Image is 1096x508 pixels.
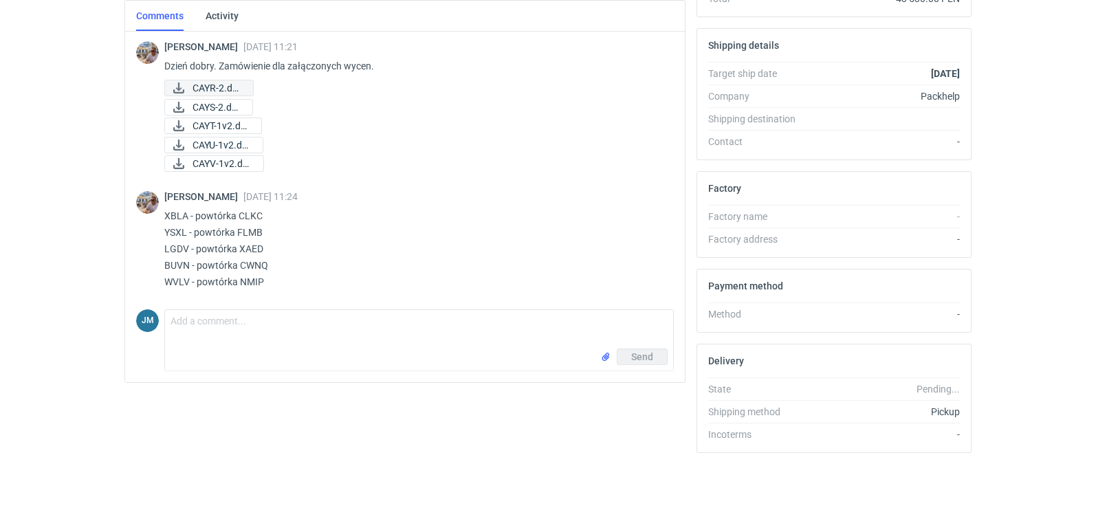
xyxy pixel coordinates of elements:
[136,1,184,31] a: Comments
[164,191,243,202] span: [PERSON_NAME]
[708,428,809,441] div: Incoterms
[708,232,809,246] div: Factory address
[917,384,960,395] em: Pending...
[193,80,242,96] span: CAYR-2.docx
[809,232,960,246] div: -
[708,112,809,126] div: Shipping destination
[708,382,809,396] div: State
[243,191,298,202] span: [DATE] 11:24
[136,191,159,214] img: Michał Palasek
[708,67,809,80] div: Target ship date
[809,210,960,223] div: -
[708,210,809,223] div: Factory name
[243,41,298,52] span: [DATE] 11:21
[708,405,809,419] div: Shipping method
[931,68,960,79] strong: [DATE]
[164,41,243,52] span: [PERSON_NAME]
[164,80,254,96] a: CAYR-2.docx
[809,307,960,321] div: -
[809,428,960,441] div: -
[193,137,252,153] span: CAYU-1v2.docx
[164,118,262,134] a: CAYT-1v2.docx
[193,156,252,171] span: CAYV-1v2.docx
[708,280,783,291] h2: Payment method
[617,349,668,365] button: Send
[164,58,663,74] p: Dzień dobry. Zamówienie dla załączonych wycen.
[193,118,250,133] span: CAYT-1v2.docx
[708,89,809,103] div: Company
[708,355,744,366] h2: Delivery
[193,100,241,115] span: CAYS-2.docx
[136,309,159,332] figcaption: JM
[206,1,239,31] a: Activity
[708,135,809,148] div: Contact
[136,309,159,332] div: Joanna Myślak
[708,40,779,51] h2: Shipping details
[708,183,741,194] h2: Factory
[164,137,263,153] a: CAYU-1v2.docx
[136,41,159,64] img: Michał Palasek
[809,405,960,419] div: Pickup
[809,89,960,103] div: Packhelp
[164,99,253,115] a: CAYS-2.docx
[164,208,663,290] p: XBLA - powtórka CLKC YSXL - powtórka FLMB LGDV - powtórka XAED BUVN - powtórka CWNQ WVLV - powtór...
[631,352,653,362] span: Send
[164,155,264,172] a: CAYV-1v2.docx
[708,307,809,321] div: Method
[809,135,960,148] div: -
